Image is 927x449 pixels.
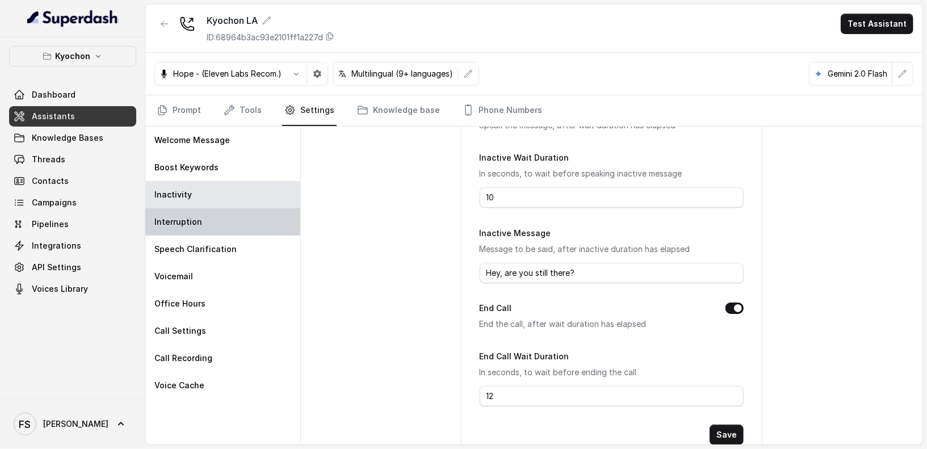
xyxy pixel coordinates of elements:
[9,408,136,440] a: [PERSON_NAME]
[19,418,31,430] text: FS
[32,262,81,273] span: API Settings
[9,279,136,299] a: Voices Library
[282,95,337,126] a: Settings
[480,301,512,315] label: End Call
[9,46,136,66] button: Kyochon
[154,189,192,200] p: Inactivity
[32,219,69,230] span: Pipelines
[710,425,744,445] button: Save
[480,317,708,331] p: End the call, after wait duration has elapsed
[480,366,744,379] p: In seconds, to wait before ending the call
[154,216,202,228] p: Interruption
[154,380,204,391] p: Voice Cache
[9,171,136,191] a: Contacts
[32,132,103,144] span: Knowledge Bases
[32,154,65,165] span: Threads
[9,106,136,127] a: Assistants
[480,153,569,162] label: Inactive Wait Duration
[154,271,193,282] p: Voicemail
[9,236,136,256] a: Integrations
[480,351,569,361] label: End Call Wait Duration
[32,111,75,122] span: Assistants
[814,69,823,78] svg: google logo
[154,325,206,337] p: Call Settings
[9,257,136,278] a: API Settings
[27,9,119,27] img: light.svg
[9,149,136,170] a: Threads
[355,95,442,126] a: Knowledge base
[9,85,136,105] a: Dashboard
[207,32,323,43] p: ID: 68964b3ac93e2101ff1a227d
[480,167,744,181] p: In seconds, to wait before speaking inactive message
[480,242,744,256] p: Message to be said, after inactive duration has elapsed
[154,298,205,309] p: Office Hours
[460,95,544,126] a: Phone Numbers
[32,240,81,251] span: Integrations
[32,283,88,295] span: Voices Library
[841,14,913,34] button: Test Assistant
[154,135,230,146] p: Welcome Message
[207,14,334,27] div: Kyochon LA
[9,192,136,213] a: Campaigns
[154,244,237,255] p: Speech Clarification
[32,89,75,100] span: Dashboard
[9,214,136,234] a: Pipelines
[154,95,203,126] a: Prompt
[173,68,282,79] p: Hope - (Eleven Labs Recom.)
[55,49,90,63] p: Kyochon
[154,353,212,364] p: Call Recording
[828,68,887,79] p: Gemini 2.0 Flash
[351,68,453,79] p: Multilingual (9+ languages)
[480,228,551,238] label: Inactive Message
[32,197,77,208] span: Campaigns
[9,128,136,148] a: Knowledge Bases
[221,95,264,126] a: Tools
[154,162,219,173] p: Boost Keywords
[32,175,69,187] span: Contacts
[154,95,913,126] nav: Tabs
[43,418,108,430] span: [PERSON_NAME]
